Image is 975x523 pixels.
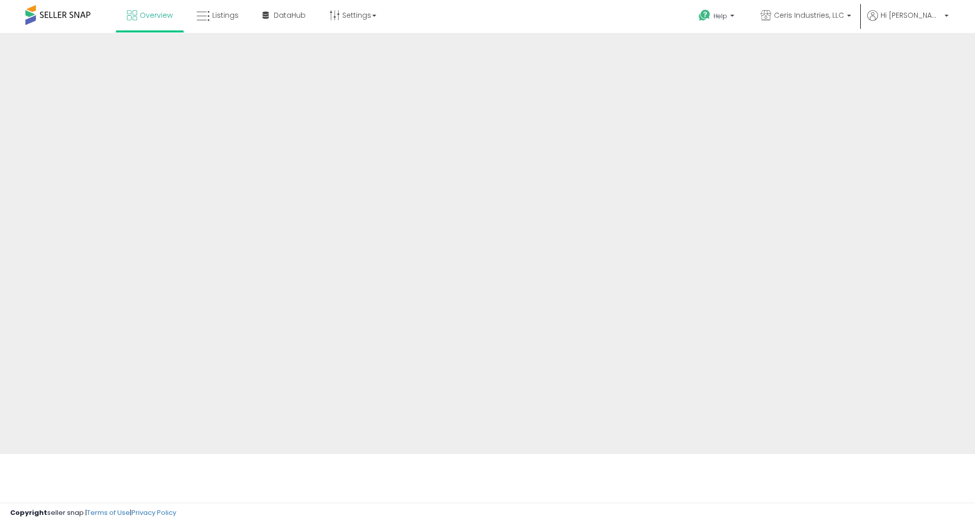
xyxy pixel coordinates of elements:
[881,10,941,20] span: Hi [PERSON_NAME]
[698,9,711,22] i: Get Help
[212,10,239,20] span: Listings
[691,2,744,33] a: Help
[774,10,844,20] span: Ceris Industries, LLC
[867,10,949,33] a: Hi [PERSON_NAME]
[274,10,306,20] span: DataHub
[713,12,727,20] span: Help
[140,10,173,20] span: Overview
